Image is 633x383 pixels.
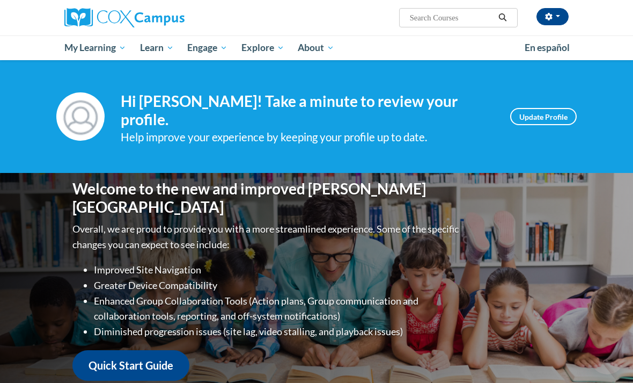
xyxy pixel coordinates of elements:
[536,8,569,25] button: Account Settings
[180,35,234,60] a: Engage
[94,293,461,324] li: Enhanced Group Collaboration Tools (Action plans, Group communication and collaboration tools, re...
[518,37,577,59] a: En español
[64,41,126,54] span: My Learning
[72,180,461,216] h1: Welcome to the new and improved [PERSON_NAME][GEOGRAPHIC_DATA]
[94,324,461,339] li: Diminished progression issues (site lag, video stalling, and playback issues)
[121,128,494,146] div: Help improve your experience by keeping your profile up to date.
[56,35,577,60] div: Main menu
[590,340,624,374] iframe: Button to launch messaging window
[72,221,461,252] p: Overall, we are proud to provide you with a more streamlined experience. Some of the specific cha...
[133,35,181,60] a: Learn
[525,42,570,53] span: En español
[94,262,461,278] li: Improved Site Navigation
[56,92,105,141] img: Profile Image
[121,92,494,128] h4: Hi [PERSON_NAME]! Take a minute to review your profile.
[510,108,577,125] a: Update Profile
[291,35,342,60] a: About
[241,41,284,54] span: Explore
[72,350,189,381] a: Quick Start Guide
[495,11,511,24] button: Search
[409,11,495,24] input: Search Courses
[64,8,185,27] img: Cox Campus
[187,41,227,54] span: Engage
[234,35,291,60] a: Explore
[298,41,334,54] span: About
[57,35,133,60] a: My Learning
[64,8,222,27] a: Cox Campus
[94,278,461,293] li: Greater Device Compatibility
[140,41,174,54] span: Learn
